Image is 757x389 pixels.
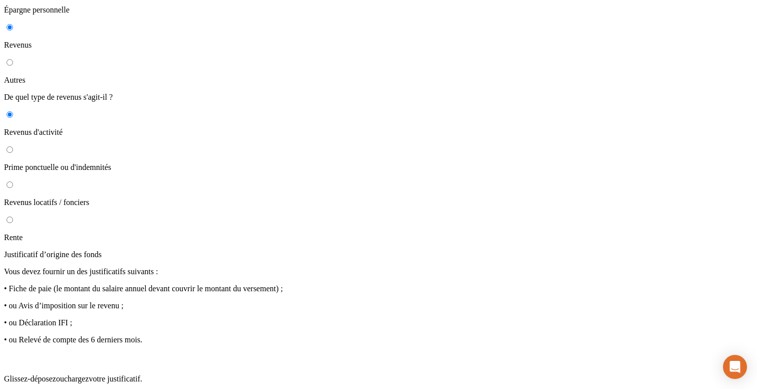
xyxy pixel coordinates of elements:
[4,41,753,50] p: Revenus
[723,355,747,379] div: Ouvrir le Messenger Intercom
[4,198,753,207] p: Revenus locatifs / fonciers
[7,181,13,188] input: Revenus locatifs / fonciers
[4,267,753,276] p: Vous devez fournir un des justificatifs suivants :
[4,335,753,344] p: • ou Relevé de compte des 6 derniers mois.
[7,59,13,66] input: Autres
[4,250,753,259] p: Justificatif d’origine des fonds
[64,374,89,383] bold: chargez
[4,284,753,293] p: • Fiche de paie (le montant du salaire annuel devant couvrir le montant du versement) ;
[4,6,753,15] p: Épargne personnelle
[4,163,753,172] p: Prime ponctuelle ou d'indemnités
[7,111,13,118] input: Revenus d'activité
[4,233,753,242] p: Rente
[4,93,753,102] p: De quel type de revenus s'agit-il ?
[4,76,753,85] p: Autres
[4,318,753,327] p: • ou Déclaration IFI ;
[4,301,753,310] p: • ou Avis d’imposition sur le revenu ;
[7,24,13,31] input: Revenus
[4,128,753,137] p: Revenus d'activité
[4,374,142,383] span: ou votre justificatif.
[7,146,13,153] input: Prime ponctuelle ou d'indemnités
[7,217,13,223] input: Rente
[4,374,56,383] bold: Glissez-déposez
